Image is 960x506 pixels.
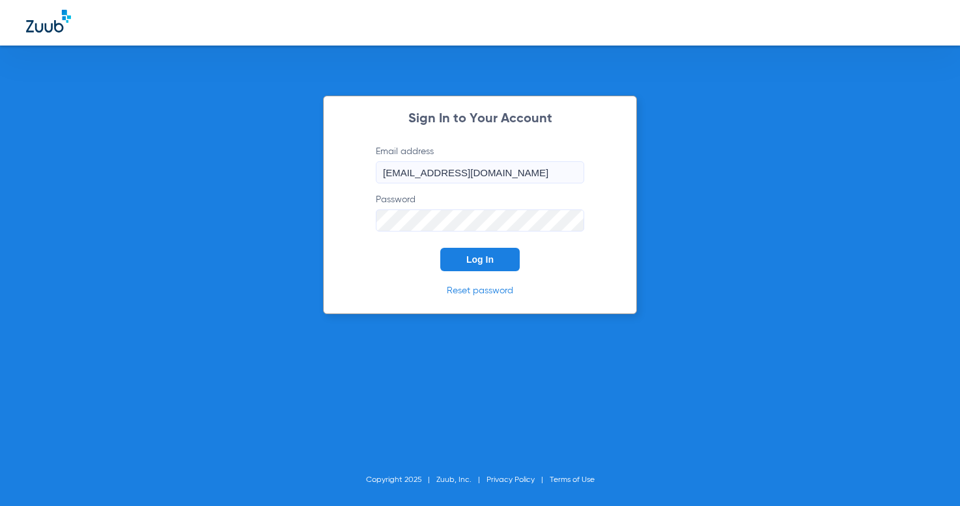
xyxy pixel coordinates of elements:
[356,113,604,126] h2: Sign In to Your Account
[447,286,513,295] a: Reset password
[366,473,436,486] li: Copyright 2025
[376,193,584,232] label: Password
[440,248,520,271] button: Log In
[376,161,584,183] input: Email address
[376,209,584,232] input: Password
[26,10,71,33] img: Zuub Logo
[466,254,494,265] span: Log In
[895,444,960,506] iframe: Chat Widget
[376,145,584,183] label: Email address
[436,473,487,486] li: Zuub, Inc.
[487,476,535,484] a: Privacy Policy
[550,476,595,484] a: Terms of Use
